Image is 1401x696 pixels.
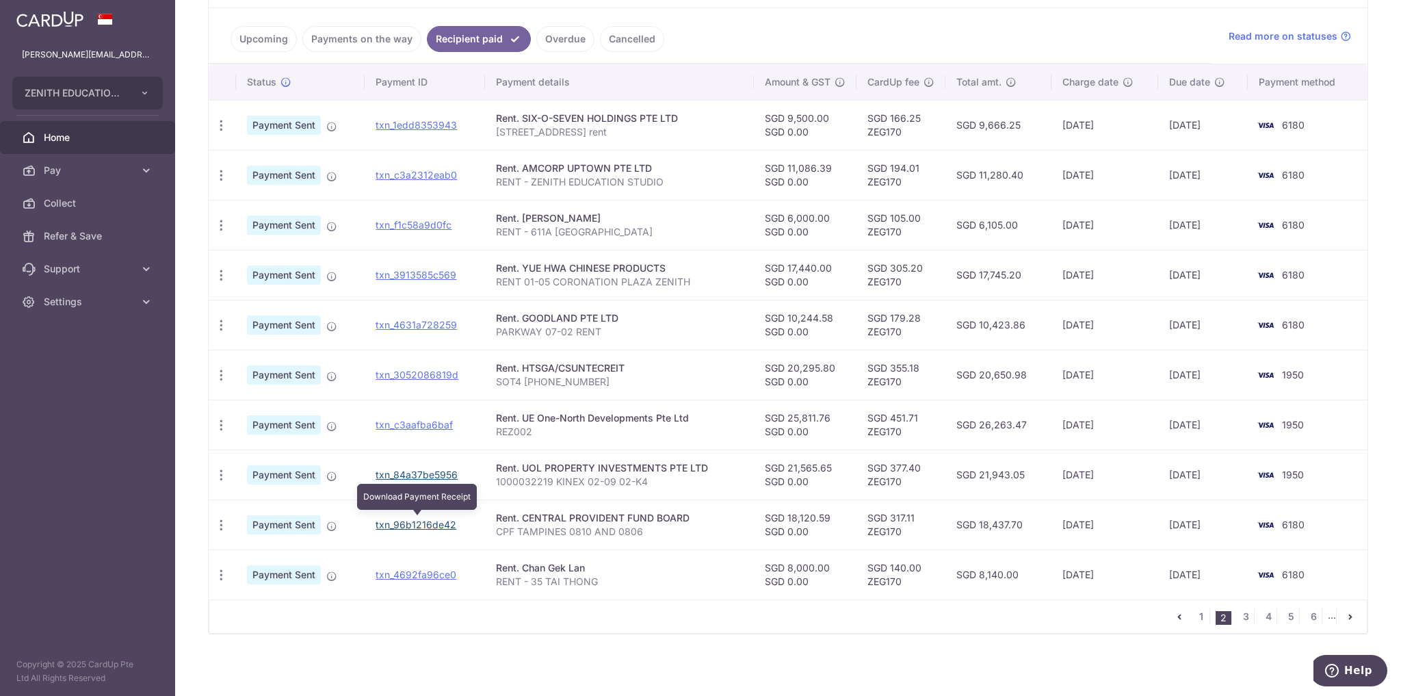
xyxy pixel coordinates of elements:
[16,11,83,27] img: CardUp
[1158,200,1248,250] td: [DATE]
[1252,367,1279,383] img: Bank Card
[856,550,945,600] td: SGD 140.00 ZEG170
[754,100,856,150] td: SGD 9,500.00 SGD 0.00
[1282,119,1305,131] span: 6180
[1252,517,1279,533] img: Bank Card
[856,100,945,150] td: SGD 166.25 ZEG170
[1283,608,1299,625] a: 5
[1051,500,1158,550] td: [DATE]
[247,75,276,89] span: Status
[496,175,743,189] p: RENT - ZENITH EDUCATION STUDIO
[856,250,945,300] td: SGD 305.20 ZEG170
[945,550,1051,600] td: SGD 8,140.00
[754,450,856,500] td: SGD 21,565.65 SGD 0.00
[754,300,856,350] td: SGD 10,244.58 SGD 0.00
[231,26,297,52] a: Upcoming
[765,75,830,89] span: Amount & GST
[956,75,1001,89] span: Total amt.
[247,166,321,185] span: Payment Sent
[945,300,1051,350] td: SGD 10,423.86
[600,26,664,52] a: Cancelled
[1062,75,1118,89] span: Charge date
[496,411,743,425] div: Rent. UE One-North Developments Pte Ltd
[496,311,743,325] div: Rent. GOODLAND PTE LTD
[1051,350,1158,400] td: [DATE]
[754,200,856,250] td: SGD 6,000.00 SGD 0.00
[44,131,134,144] span: Home
[1171,600,1367,633] nav: pager
[376,369,458,381] a: txn_3052086819d
[536,26,594,52] a: Overdue
[856,450,945,500] td: SGD 377.40 ZEG170
[856,150,945,200] td: SGD 194.01 ZEG170
[247,216,321,235] span: Payment Sent
[247,515,321,534] span: Payment Sent
[357,484,477,510] div: Download Payment Receipt
[945,400,1051,450] td: SGD 26,263.47
[1252,117,1279,133] img: Bank Card
[1158,250,1248,300] td: [DATE]
[44,229,134,243] span: Refer & Save
[496,375,743,389] p: SOT4 [PHONE_NUMBER]
[44,262,134,276] span: Support
[1282,219,1305,231] span: 6180
[25,86,126,100] span: ZENITH EDUCATION STUDIO PTE. LTD.
[1169,75,1210,89] span: Due date
[1313,655,1387,689] iframe: Opens a widget where you can find more information
[496,211,743,225] div: Rent. [PERSON_NAME]
[376,219,451,231] a: txn_f1c58a9d0fc
[1252,217,1279,233] img: Bank Card
[496,225,743,239] p: RENT - 611A [GEOGRAPHIC_DATA]
[945,150,1051,200] td: SGD 11,280.40
[1252,317,1279,333] img: Bank Card
[496,561,743,575] div: Rent. Chan Gek Lan
[1158,100,1248,150] td: [DATE]
[365,64,485,100] th: Payment ID
[496,112,743,125] div: Rent. SIX-O-SEVEN HOLDINGS PTE LTD
[1158,450,1248,500] td: [DATE]
[496,475,743,489] p: 1000032219 KINEX 02-09 02-K4
[754,150,856,200] td: SGD 11,086.39 SGD 0.00
[945,350,1051,400] td: SGD 20,650.98
[302,26,421,52] a: Payments on the way
[1216,611,1232,625] li: 2
[856,400,945,450] td: SGD 451.71 ZEG170
[496,575,743,589] p: RENT - 35 TAI THONG
[1051,250,1158,300] td: [DATE]
[945,100,1051,150] td: SGD 9,666.25
[1328,608,1337,625] li: ...
[376,269,456,281] a: txn_3913585c569
[1282,369,1304,381] span: 1950
[376,119,457,131] a: txn_1edd8353943
[945,450,1051,500] td: SGD 21,943.05
[427,26,531,52] a: Recipient paid
[496,425,743,439] p: REZ002
[867,75,919,89] span: CardUp fee
[1158,500,1248,550] td: [DATE]
[496,261,743,275] div: Rent. YUE HWA CHINESE PRODUCTS
[1282,169,1305,181] span: 6180
[496,162,743,175] div: Rent. AMCORP UPTOWN PTE LTD
[247,465,321,485] span: Payment Sent
[22,48,153,62] p: [PERSON_NAME][EMAIL_ADDRESS][DOMAIN_NAME]
[376,169,457,181] a: txn_c3a2312eab0
[1051,100,1158,150] td: [DATE]
[1158,150,1248,200] td: [DATE]
[1248,64,1367,100] th: Payment method
[1282,419,1304,430] span: 1950
[44,164,134,177] span: Pay
[1252,167,1279,183] img: Bank Card
[44,295,134,309] span: Settings
[856,350,945,400] td: SGD 355.18 ZEG170
[1193,608,1209,625] a: 1
[496,275,743,289] p: RENT 01-05 CORONATION PLAZA ZENITH
[1252,567,1279,583] img: Bank Card
[1051,300,1158,350] td: [DATE]
[496,511,743,525] div: Rent. CENTRAL PROVIDENT FUND BOARD
[945,250,1051,300] td: SGD 17,745.20
[1252,417,1279,433] img: Bank Card
[1158,350,1248,400] td: [DATE]
[496,461,743,475] div: Rent. UOL PROPERTY INVESTMENTS PTE LTD
[1051,550,1158,600] td: [DATE]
